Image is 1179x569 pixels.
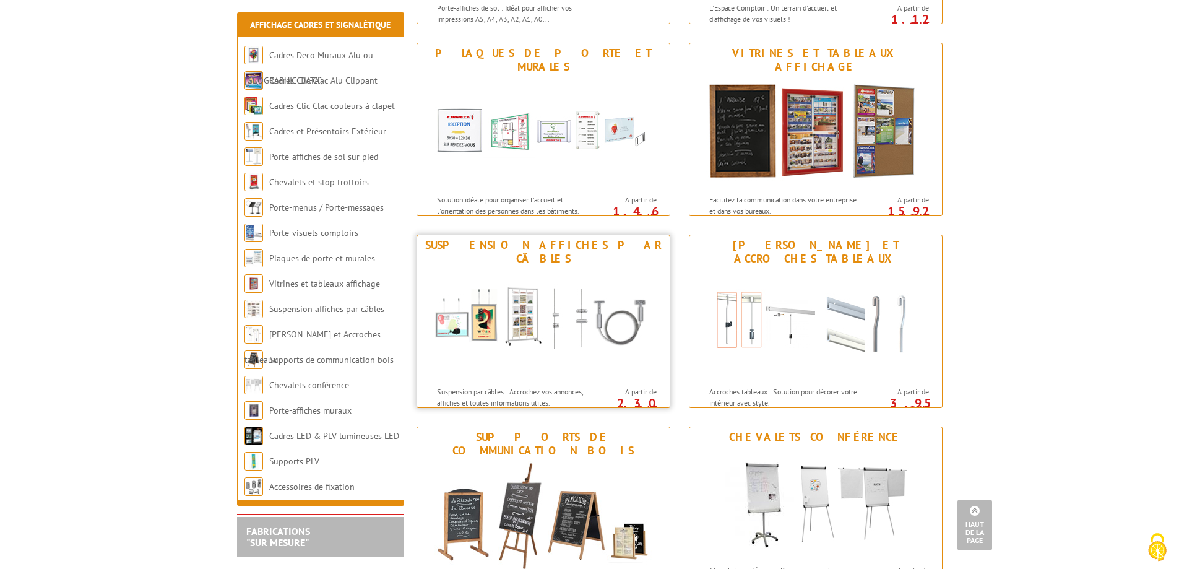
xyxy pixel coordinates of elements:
[269,354,394,365] a: Supports de communication bois
[244,224,263,242] img: Porte-visuels comptoirs
[709,386,863,407] p: Accroches tableaux : Solution pour décorer votre intérieur avec style.
[429,77,658,188] img: Plaques de porte et murales
[647,403,657,414] sup: HT
[920,19,929,30] sup: HT
[246,525,310,549] a: FABRICATIONS"Sur Mesure"
[244,97,263,115] img: Cadres Clic-Clac couleurs à clapet
[709,2,863,24] p: L'Espace Comptoir : Un terrain d'accueil et d'affichage de vos visuels !
[244,325,263,344] img: Cimaises et Accroches tableaux
[269,151,378,162] a: Porte-affiches de sol sur pied
[269,456,319,467] a: Supports PLV
[1142,532,1173,563] img: Cookies (fenêtre modale)
[244,274,263,293] img: Vitrines et tableaux affichage
[269,253,375,264] a: Plaques de porte et murales
[244,249,263,267] img: Plaques de porte et murales
[594,195,657,205] span: A partir de
[244,427,263,445] img: Cadres LED & PLV lumineuses LED
[269,176,369,188] a: Chevalets et stop trottoirs
[244,198,263,217] img: Porte-menus / Porte-messages
[244,329,381,365] a: [PERSON_NAME] et Accroches tableaux
[269,430,399,441] a: Cadres LED & PLV lumineuses LED
[269,75,378,86] a: Cadres Clic-Clac Alu Clippant
[920,211,929,222] sup: HT
[269,405,352,416] a: Porte-affiches muraux
[429,269,658,380] img: Suspension affiches par câbles
[269,278,380,289] a: Vitrines et tableaux affichage
[701,269,930,380] img: Cimaises et Accroches tableaux
[860,15,929,30] p: 1.12 €
[693,46,939,74] div: Vitrines et tableaux affichage
[269,126,386,137] a: Cadres et Présentoirs Extérieur
[860,399,929,414] p: 3.95 €
[417,235,670,408] a: Suspension affiches par câbles Suspension affiches par câbles Suspension par câbles : Accrochez v...
[269,202,384,213] a: Porte-menus / Porte-messages
[957,500,992,550] a: Haut de la page
[701,77,930,188] img: Vitrines et tableaux affichage
[693,238,939,266] div: [PERSON_NAME] et Accroches tableaux
[689,43,943,216] a: Vitrines et tableaux affichage Vitrines et tableaux affichage Facilitez la communication dans vot...
[244,46,263,64] img: Cadres Deco Muraux Alu ou Bois
[244,50,373,86] a: Cadres Deco Muraux Alu ou [GEOGRAPHIC_DATA]
[866,3,929,13] span: A partir de
[866,195,929,205] span: A partir de
[860,207,929,222] p: 15.92 €
[269,380,349,391] a: Chevalets conférence
[709,194,863,215] p: Facilitez la communication dans votre entreprise et dans vos bureaux.
[420,238,667,266] div: Suspension affiches par câbles
[269,303,384,315] a: Suspension affiches par câbles
[920,403,929,414] sup: HT
[244,147,263,166] img: Porte-affiches de sol sur pied
[420,46,667,74] div: Plaques de porte et murales
[437,386,590,407] p: Suspension par câbles : Accrochez vos annonces, affiches et toutes informations utiles.
[244,122,263,141] img: Cadres et Présentoirs Extérieur
[866,387,929,397] span: A partir de
[1136,527,1179,569] button: Cookies (fenêtre modale)
[269,481,355,492] a: Accessoires de fixation
[269,100,395,111] a: Cadres Clic-Clac couleurs à clapet
[689,235,943,408] a: [PERSON_NAME] et Accroches tableaux Cimaises et Accroches tableaux Accroches tableaux : Solution ...
[250,19,391,30] a: Affichage Cadres et Signalétique
[244,452,263,471] img: Supports PLV
[437,194,590,215] p: Solution idéale pour organiser l'accueil et l'orientation des personnes dans les bâtiments.
[244,401,263,420] img: Porte-affiches muraux
[437,2,590,24] p: Porte-affiches de sol : Idéal pour afficher vos impressions A5, A4, A3, A2, A1, A0...
[244,173,263,191] img: Chevalets et stop trottoirs
[244,477,263,496] img: Accessoires de fixation
[417,43,670,216] a: Plaques de porte et murales Plaques de porte et murales Solution idéale pour organiser l'accueil ...
[701,447,930,558] img: Chevalets conférence
[594,387,657,397] span: A partir de
[587,399,657,414] p: 2.30 €
[587,207,657,222] p: 1.46 €
[647,211,657,222] sup: HT
[244,300,263,318] img: Suspension affiches par câbles
[244,376,263,394] img: Chevalets conférence
[269,227,358,238] a: Porte-visuels comptoirs
[693,430,939,444] div: Chevalets conférence
[420,430,667,458] div: Supports de communication bois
